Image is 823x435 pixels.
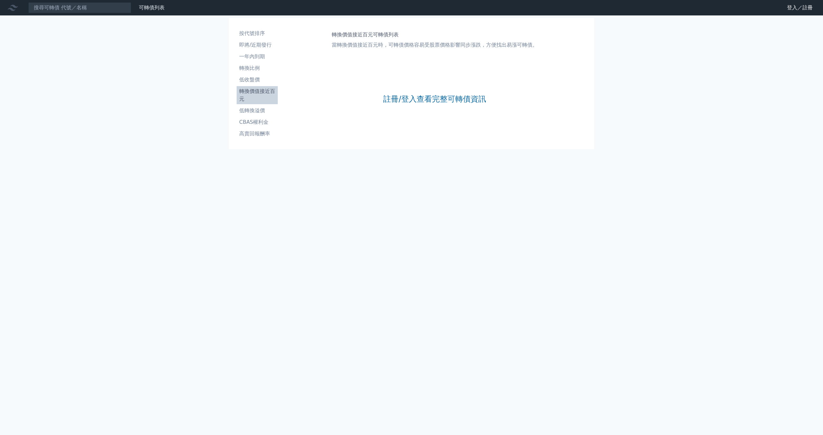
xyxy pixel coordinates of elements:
[237,30,278,37] li: 按代號排序
[782,3,818,13] a: 登入／註冊
[332,31,538,39] h1: 轉換價值接近百元可轉債列表
[237,41,278,49] li: 即將/近期發行
[237,130,278,138] li: 高賣回報酬率
[237,63,278,73] a: 轉換比例
[383,94,486,104] a: 註冊/登入查看完整可轉債資訊
[139,5,165,11] a: 可轉債列表
[237,86,278,104] a: 轉換價值接近百元
[237,107,278,114] li: 低轉換溢價
[237,64,278,72] li: 轉換比例
[237,105,278,116] a: 低轉換溢價
[237,51,278,62] a: 一年內到期
[237,117,278,127] a: CBAS權利金
[332,41,538,49] p: 當轉換價值接近百元時，可轉債價格容易受股票價格影響同步漲跌，方便找出易漲可轉債。
[237,28,278,39] a: 按代號排序
[237,129,278,139] a: 高賣回報酬率
[28,2,131,13] input: 搜尋可轉債 代號／名稱
[237,75,278,85] a: 低收盤價
[237,53,278,60] li: 一年內到期
[237,40,278,50] a: 即將/近期發行
[237,87,278,103] li: 轉換價值接近百元
[237,76,278,84] li: 低收盤價
[237,118,278,126] li: CBAS權利金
